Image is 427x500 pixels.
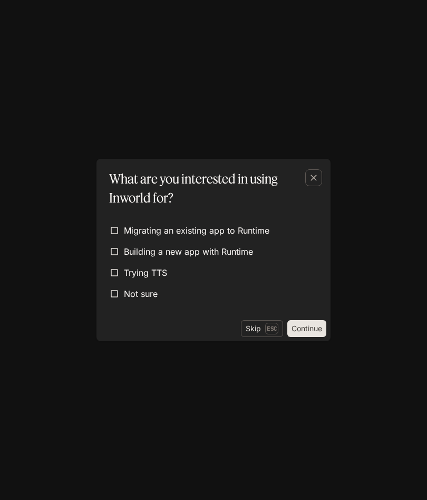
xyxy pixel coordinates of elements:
span: Migrating an existing app to Runtime [124,224,269,237]
span: Not sure [124,287,158,300]
span: Trying TTS [124,266,167,279]
button: SkipEsc [241,320,283,337]
p: What are you interested in using Inworld for? [109,169,314,207]
span: Building a new app with Runtime [124,245,253,258]
p: Esc [265,323,278,334]
button: Continue [287,320,326,337]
